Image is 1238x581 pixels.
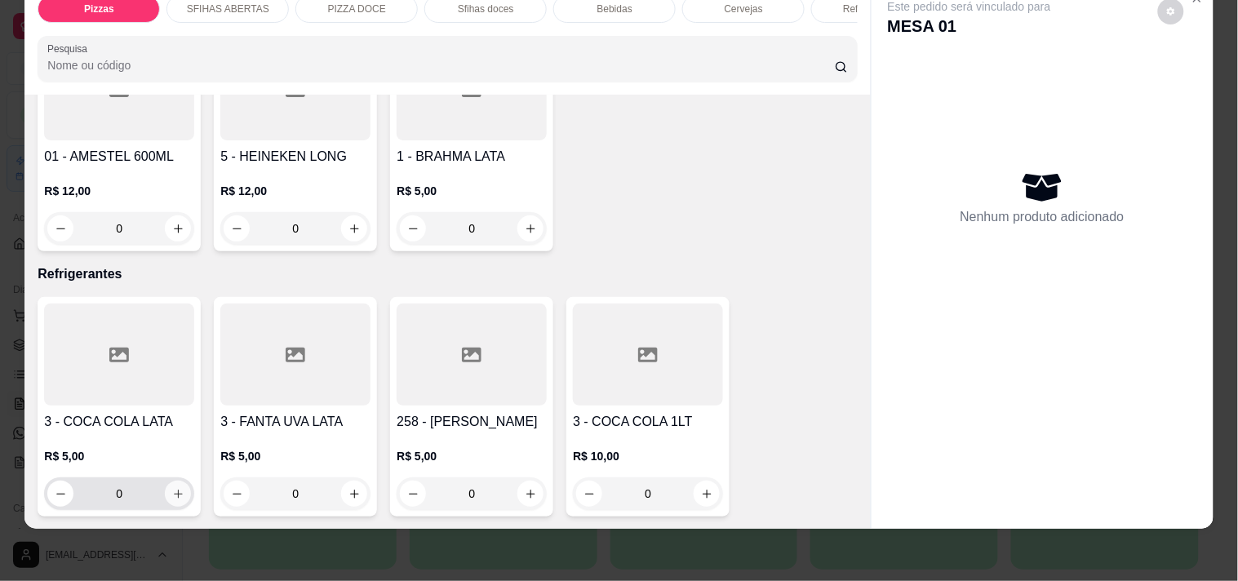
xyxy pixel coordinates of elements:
p: R$ 5,00 [220,448,371,464]
h4: 258 - [PERSON_NAME] [397,412,547,432]
button: increase-product-quantity [341,481,367,507]
p: R$ 10,00 [573,448,723,464]
h4: 1 - BRAHMA LATA [397,147,547,166]
button: increase-product-quantity [165,481,191,507]
p: R$ 12,00 [220,183,371,199]
p: R$ 5,00 [397,448,547,464]
input: Pesquisa [47,57,835,73]
button: increase-product-quantity [165,215,191,242]
button: increase-product-quantity [517,215,544,242]
p: Sfihas doces [458,2,514,16]
button: increase-product-quantity [341,215,367,242]
button: increase-product-quantity [694,481,720,507]
button: increase-product-quantity [517,481,544,507]
p: MESA 01 [888,15,1051,38]
h4: 3 - COCA COLA 1LT [573,412,723,432]
p: R$ 12,00 [44,183,194,199]
h4: 3 - COCA COLA LATA [44,412,194,432]
button: decrease-product-quantity [47,481,73,507]
h4: 01 - AMESTEL 600ML [44,147,194,166]
p: PIZZA DOCE [328,2,386,16]
p: Refrigerantes [843,2,902,16]
button: decrease-product-quantity [576,481,602,507]
p: Refrigerantes [38,264,857,284]
p: Nenhum produto adicionado [961,207,1125,227]
button: decrease-product-quantity [224,215,250,242]
p: Cervejas [725,2,763,16]
label: Pesquisa [47,42,93,55]
button: decrease-product-quantity [400,215,426,242]
h4: 3 - FANTA UVA LATA [220,412,371,432]
p: Pizzas [84,2,114,16]
button: decrease-product-quantity [47,215,73,242]
p: Bebidas [597,2,632,16]
p: SFIHAS ABERTAS [187,2,269,16]
p: R$ 5,00 [44,448,194,464]
button: decrease-product-quantity [224,481,250,507]
button: decrease-product-quantity [400,481,426,507]
p: R$ 5,00 [397,183,547,199]
h4: 5 - HEINEKEN LONG [220,147,371,166]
